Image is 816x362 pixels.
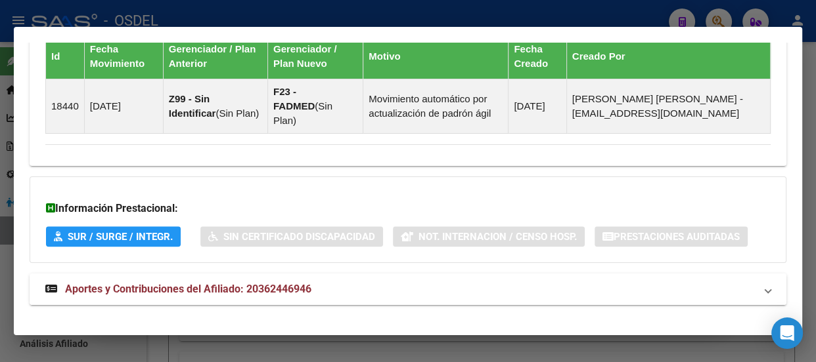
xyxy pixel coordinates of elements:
h3: Información Prestacional: [46,201,770,216]
td: [DATE] [84,79,163,133]
th: Fecha Movimiento [84,33,163,79]
td: 18440 [46,79,85,133]
td: Movimiento automático por actualización de padrón ágil [363,79,509,133]
strong: Z99 - Sin Identificar [169,93,216,119]
span: Not. Internacion / Censo Hosp. [419,231,577,243]
span: Prestaciones Auditadas [614,231,740,243]
td: ( ) [267,79,363,133]
th: Motivo [363,33,509,79]
button: Sin Certificado Discapacidad [200,226,383,247]
td: ( ) [163,79,267,133]
button: Not. Internacion / Censo Hosp. [393,226,585,247]
mat-expansion-panel-header: Aportes y Contribuciones del Afiliado: 20362446946 [30,273,786,305]
span: SUR / SURGE / INTEGR. [68,231,173,243]
td: [DATE] [509,79,566,133]
th: Gerenciador / Plan Anterior [163,33,267,79]
button: Prestaciones Auditadas [595,226,748,247]
td: [PERSON_NAME] [PERSON_NAME] - [EMAIL_ADDRESS][DOMAIN_NAME] [566,79,770,133]
strong: F23 - FADMED [273,86,315,111]
th: Id [46,33,85,79]
span: Sin Plan [273,100,332,126]
span: Sin Certificado Discapacidad [223,231,375,243]
th: Gerenciador / Plan Nuevo [267,33,363,79]
span: Aportes y Contribuciones del Afiliado: 20362446946 [65,283,311,295]
div: Open Intercom Messenger [771,317,803,349]
span: Sin Plan [219,108,256,119]
th: Fecha Creado [509,33,566,79]
th: Creado Por [566,33,770,79]
button: SUR / SURGE / INTEGR. [46,226,181,247]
